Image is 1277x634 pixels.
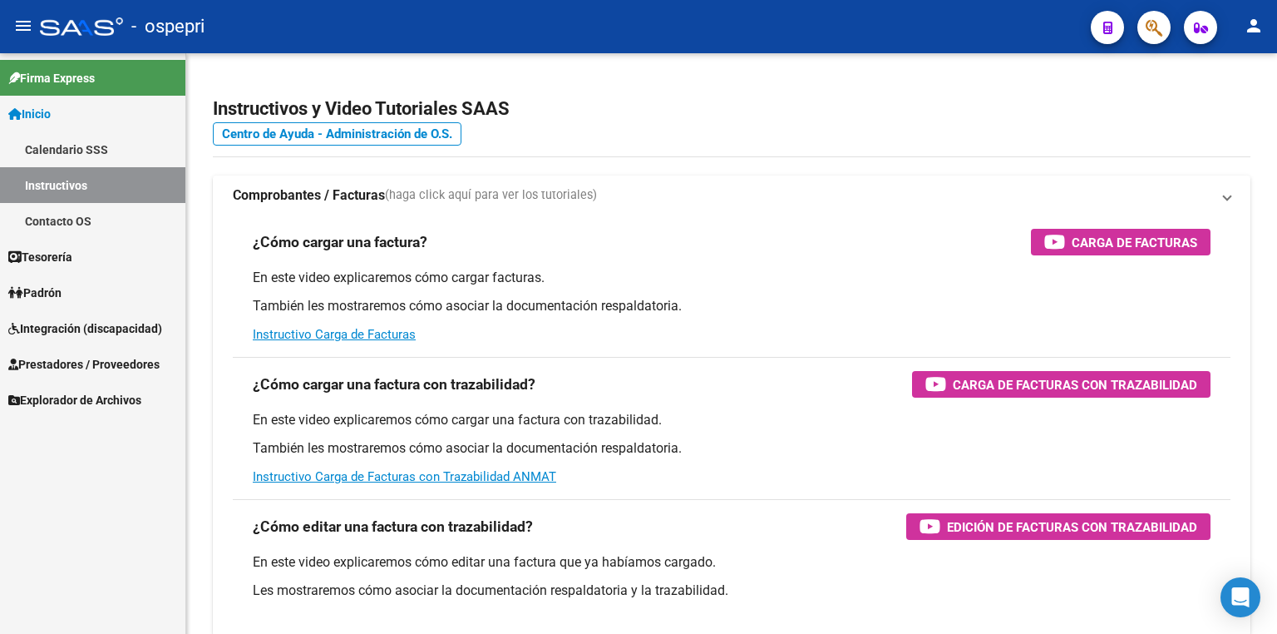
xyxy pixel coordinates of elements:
[253,373,535,396] h3: ¿Cómo cargar una factura con trazabilidad?
[912,371,1210,398] button: Carga de Facturas con Trazabilidad
[253,469,556,484] a: Instructivo Carga de Facturas con Trazabilidad ANMAT
[8,284,62,302] span: Padrón
[131,8,205,45] span: - ospepri
[8,69,95,87] span: Firma Express
[1244,16,1264,36] mat-icon: person
[8,355,160,374] span: Prestadores / Proveedores
[906,513,1210,540] button: Edición de Facturas con Trazabilidad
[13,16,33,36] mat-icon: menu
[1031,229,1210,255] button: Carga de Facturas
[253,553,1210,572] p: En este video explicaremos cómo editar una factura que ya habíamos cargado.
[8,319,162,338] span: Integración (discapacidad)
[1220,577,1260,617] div: Open Intercom Messenger
[953,374,1197,395] span: Carga de Facturas con Trazabilidad
[8,105,51,123] span: Inicio
[385,186,597,205] span: (haga click aquí para ver los tutoriales)
[253,515,533,538] h3: ¿Cómo editar una factura con trazabilidad?
[947,517,1197,537] span: Edición de Facturas con Trazabilidad
[213,122,461,146] a: Centro de Ayuda - Administración de O.S.
[253,327,416,342] a: Instructivo Carga de Facturas
[253,269,1210,287] p: En este video explicaremos cómo cargar facturas.
[213,176,1250,215] mat-expansion-panel-header: Comprobantes / Facturas(haga click aquí para ver los tutoriales)
[253,439,1210,458] p: También les mostraremos cómo asociar la documentación respaldatoria.
[8,391,141,409] span: Explorador de Archivos
[253,411,1210,429] p: En este video explicaremos cómo cargar una factura con trazabilidad.
[1072,232,1197,253] span: Carga de Facturas
[253,230,427,254] h3: ¿Cómo cargar una factura?
[253,297,1210,315] p: También les mostraremos cómo asociar la documentación respaldatoria.
[253,582,1210,600] p: Les mostraremos cómo asociar la documentación respaldatoria y la trazabilidad.
[8,248,72,266] span: Tesorería
[213,93,1250,125] h2: Instructivos y Video Tutoriales SAAS
[233,186,385,205] strong: Comprobantes / Facturas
